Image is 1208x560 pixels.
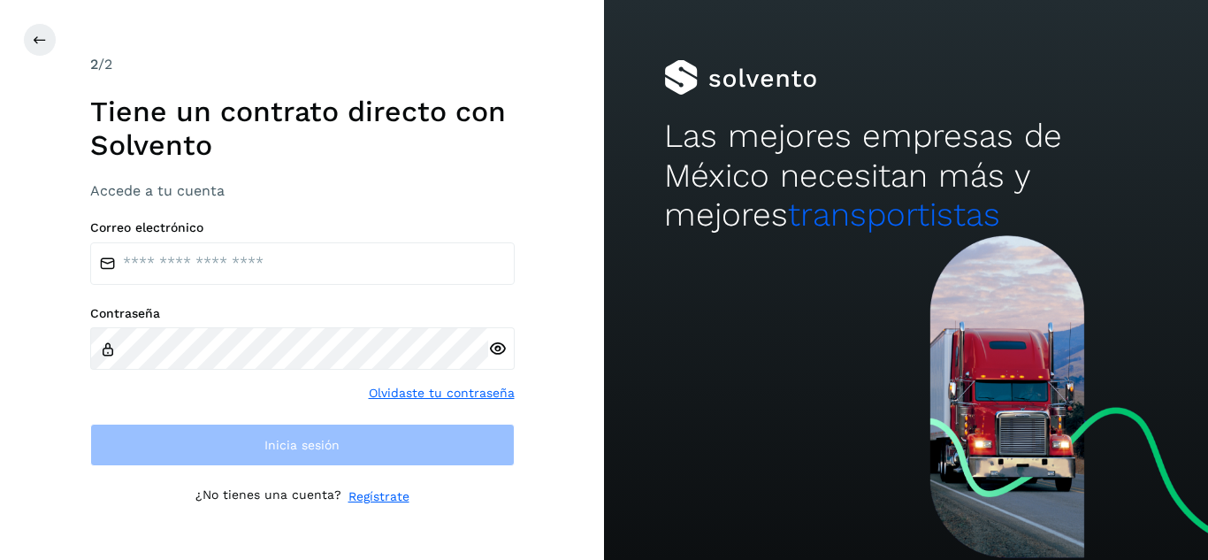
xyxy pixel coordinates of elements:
[348,487,409,506] a: Regístrate
[369,384,515,403] a: Olvidaste tu contraseña
[788,196,1000,234] span: transportistas
[90,424,515,466] button: Inicia sesión
[90,306,515,321] label: Contraseña
[90,182,515,199] h3: Accede a tu cuenta
[664,117,1147,234] h2: Las mejores empresas de México necesitan más y mejores
[90,95,515,163] h1: Tiene un contrato directo con Solvento
[90,54,515,75] div: /2
[90,220,515,235] label: Correo electrónico
[90,56,98,73] span: 2
[264,439,340,451] span: Inicia sesión
[195,487,341,506] p: ¿No tienes una cuenta?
